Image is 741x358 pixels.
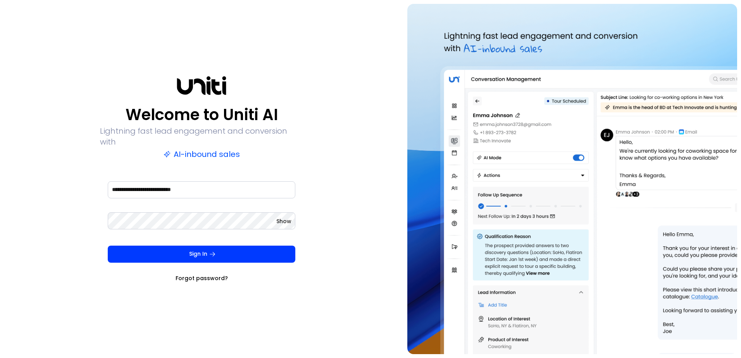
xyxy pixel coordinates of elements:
p: AI-inbound sales [164,149,240,160]
button: Sign In [108,246,295,263]
p: Lightning fast lead engagement and conversion with [100,126,303,147]
button: Show [276,217,291,225]
a: Forgot password? [176,274,228,282]
img: auth-hero.png [407,4,737,354]
p: Welcome to Uniti AI [126,105,278,124]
